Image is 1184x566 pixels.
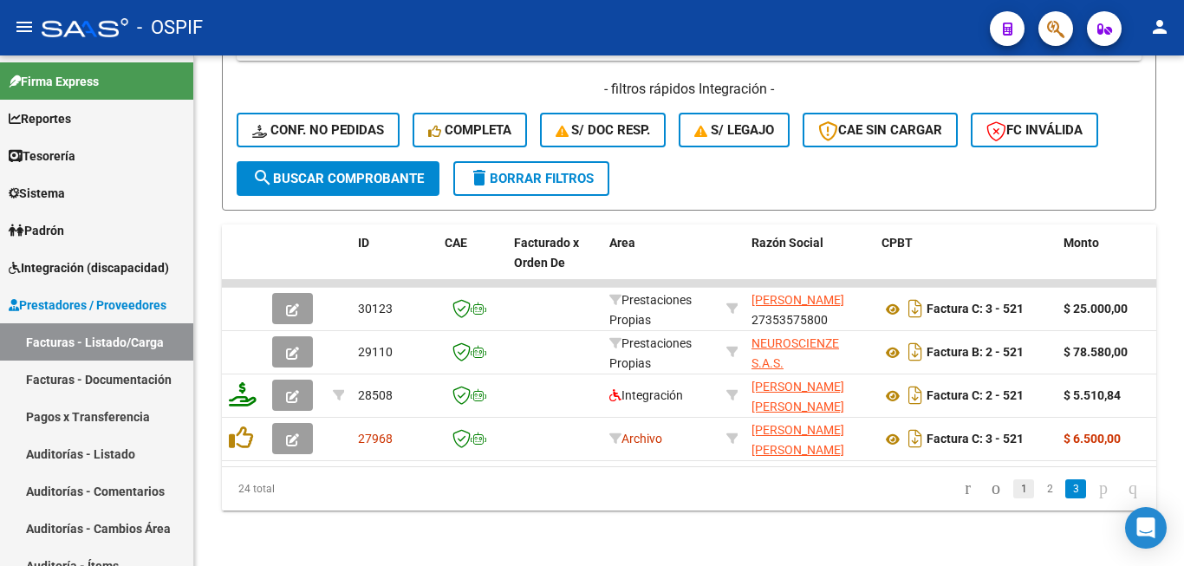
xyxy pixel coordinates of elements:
div: 27359030814 [751,420,868,457]
strong: Factura C: 3 - 521 [927,433,1024,446]
strong: Factura B: 2 - 521 [927,346,1024,360]
span: Facturado x Orden De [514,236,579,270]
li: page 1 [1011,474,1037,504]
button: Completa [413,113,527,147]
span: CAE [445,236,467,250]
span: Razón Social [751,236,823,250]
span: [PERSON_NAME] [PERSON_NAME] [751,380,844,413]
div: 27353575800 [751,290,868,327]
div: 27289543223 [751,377,868,413]
span: CAE SIN CARGAR [818,122,942,138]
span: Prestadores / Proveedores [9,296,166,315]
div: 24 total [222,467,406,511]
datatable-header-cell: Area [602,224,719,301]
span: FC Inválida [986,122,1083,138]
button: Conf. no pedidas [237,113,400,147]
li: page 3 [1063,474,1089,504]
span: Prestaciones Propias [609,336,692,370]
a: go to last page [1121,479,1145,498]
i: Descargar documento [904,338,927,366]
a: 1 [1013,479,1034,498]
strong: $ 25.000,00 [1064,302,1128,316]
span: Completa [428,122,511,138]
span: - OSPIF [137,9,203,47]
strong: $ 5.510,84 [1064,388,1121,402]
datatable-header-cell: CPBT [875,224,1057,301]
span: 29110 [358,345,393,359]
datatable-header-cell: Razón Social [745,224,875,301]
li: page 2 [1037,474,1063,504]
a: go to next page [1091,479,1116,498]
span: 28508 [358,388,393,402]
button: Borrar Filtros [453,161,609,196]
datatable-header-cell: Facturado x Orden De [507,224,602,301]
span: Prestaciones Propias [609,293,692,327]
strong: Factura C: 3 - 521 [927,303,1024,316]
a: 3 [1065,479,1086,498]
span: Area [609,236,635,250]
span: Integración (discapacidad) [9,258,169,277]
h4: - filtros rápidos Integración - [237,80,1142,99]
span: CPBT [881,236,913,250]
span: Borrar Filtros [469,171,594,186]
span: Buscar Comprobante [252,171,424,186]
button: S/ Doc Resp. [540,113,667,147]
strong: Factura C: 2 - 521 [927,389,1024,403]
button: CAE SIN CARGAR [803,113,958,147]
i: Descargar documento [904,381,927,409]
div: Open Intercom Messenger [1125,507,1167,549]
span: 30123 [358,302,393,316]
i: Descargar documento [904,295,927,322]
mat-icon: search [252,167,273,188]
span: ID [358,236,369,250]
a: go to first page [957,479,979,498]
button: S/ legajo [679,113,790,147]
span: Sistema [9,184,65,203]
div: 30716042053 [751,334,868,370]
span: Tesorería [9,146,75,166]
span: Monto [1064,236,1099,250]
mat-icon: person [1149,16,1170,37]
span: [PERSON_NAME] [PERSON_NAME] [751,423,844,457]
datatable-header-cell: ID [351,224,438,301]
span: Padrón [9,221,64,240]
span: Conf. no pedidas [252,122,384,138]
mat-icon: delete [469,167,490,188]
span: 27968 [358,432,393,446]
strong: $ 6.500,00 [1064,432,1121,446]
span: [PERSON_NAME] [751,293,844,307]
span: NEUROSCIENZE S.A.S. [751,336,839,370]
span: Integración [609,388,683,402]
datatable-header-cell: CAE [438,224,507,301]
span: Firma Express [9,72,99,91]
button: FC Inválida [971,113,1098,147]
strong: $ 78.580,00 [1064,345,1128,359]
span: S/ legajo [694,122,774,138]
span: Reportes [9,109,71,128]
datatable-header-cell: Monto [1057,224,1161,301]
mat-icon: menu [14,16,35,37]
i: Descargar documento [904,425,927,452]
button: Buscar Comprobante [237,161,439,196]
a: go to previous page [984,479,1008,498]
span: S/ Doc Resp. [556,122,651,138]
span: Archivo [609,432,662,446]
a: 2 [1039,479,1060,498]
